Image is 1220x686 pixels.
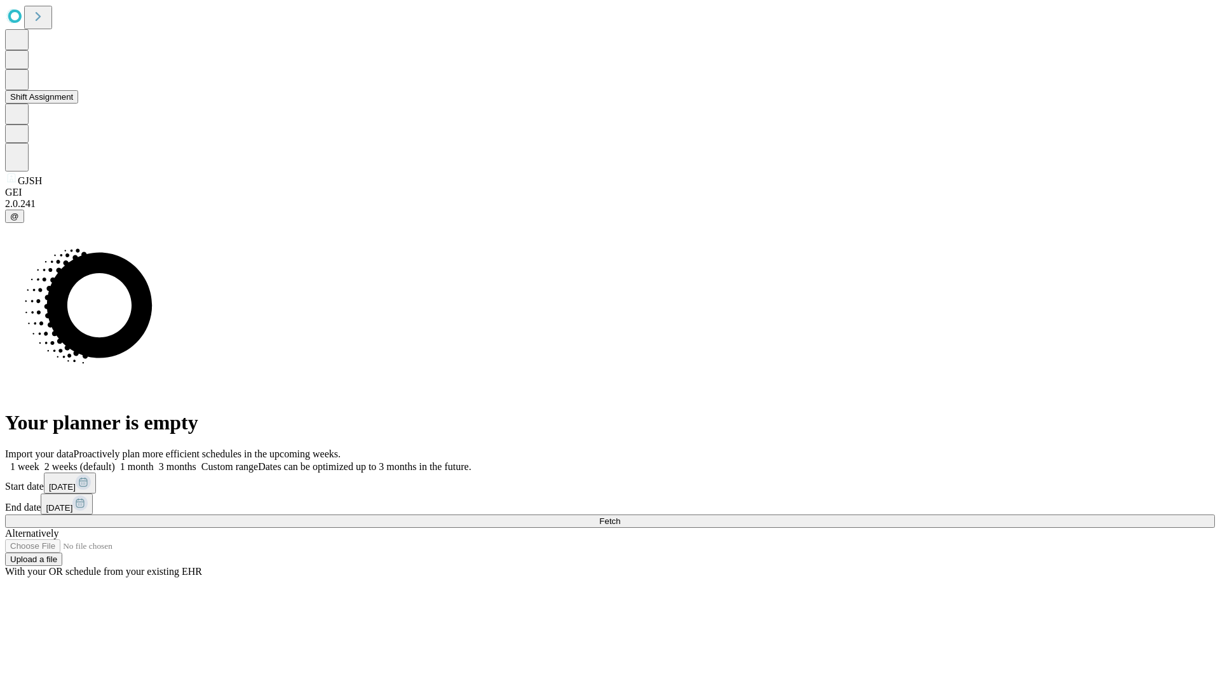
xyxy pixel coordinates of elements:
[5,210,24,223] button: @
[5,90,78,104] button: Shift Assignment
[201,461,258,472] span: Custom range
[5,411,1215,434] h1: Your planner is empty
[41,494,93,514] button: [DATE]
[46,503,72,513] span: [DATE]
[10,461,39,472] span: 1 week
[49,482,76,492] span: [DATE]
[5,187,1215,198] div: GEI
[18,175,42,186] span: GJSH
[258,461,471,472] span: Dates can be optimized up to 3 months in the future.
[5,553,62,566] button: Upload a file
[44,473,96,494] button: [DATE]
[5,528,58,539] span: Alternatively
[5,494,1215,514] div: End date
[44,461,115,472] span: 2 weeks (default)
[599,516,620,526] span: Fetch
[5,198,1215,210] div: 2.0.241
[5,566,202,577] span: With your OR schedule from your existing EHR
[159,461,196,472] span: 3 months
[5,448,74,459] span: Import your data
[10,212,19,221] span: @
[120,461,154,472] span: 1 month
[74,448,341,459] span: Proactively plan more efficient schedules in the upcoming weeks.
[5,514,1215,528] button: Fetch
[5,473,1215,494] div: Start date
